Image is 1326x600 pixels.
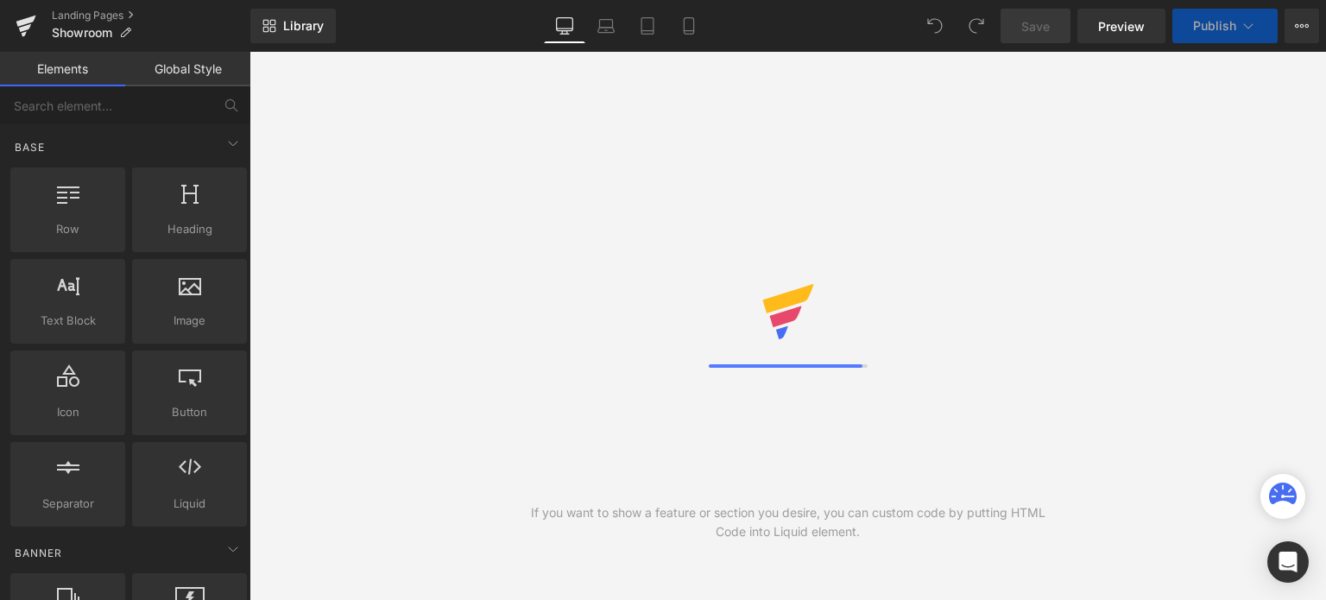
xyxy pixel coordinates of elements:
button: More [1285,9,1319,43]
a: Desktop [544,9,585,43]
button: Undo [918,9,952,43]
div: If you want to show a feature or section you desire, you can custom code by putting HTML Code int... [519,503,1058,541]
a: Preview [1077,9,1165,43]
a: Laptop [585,9,627,43]
a: New Library [250,9,336,43]
span: Text Block [16,312,120,330]
span: Button [137,403,242,421]
span: Publish [1193,19,1236,33]
span: Library [283,18,324,34]
a: Tablet [627,9,668,43]
span: Separator [16,495,120,513]
a: Mobile [668,9,710,43]
span: Save [1021,17,1050,35]
button: Publish [1172,9,1278,43]
span: Liquid [137,495,242,513]
button: Redo [959,9,994,43]
span: Image [137,312,242,330]
span: Banner [13,545,64,561]
span: Showroom [52,26,112,40]
span: Preview [1098,17,1145,35]
span: Heading [137,220,242,238]
span: Icon [16,403,120,421]
a: Landing Pages [52,9,250,22]
div: Open Intercom Messenger [1267,541,1309,583]
span: Base [13,139,47,155]
span: Row [16,220,120,238]
a: Global Style [125,52,250,86]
